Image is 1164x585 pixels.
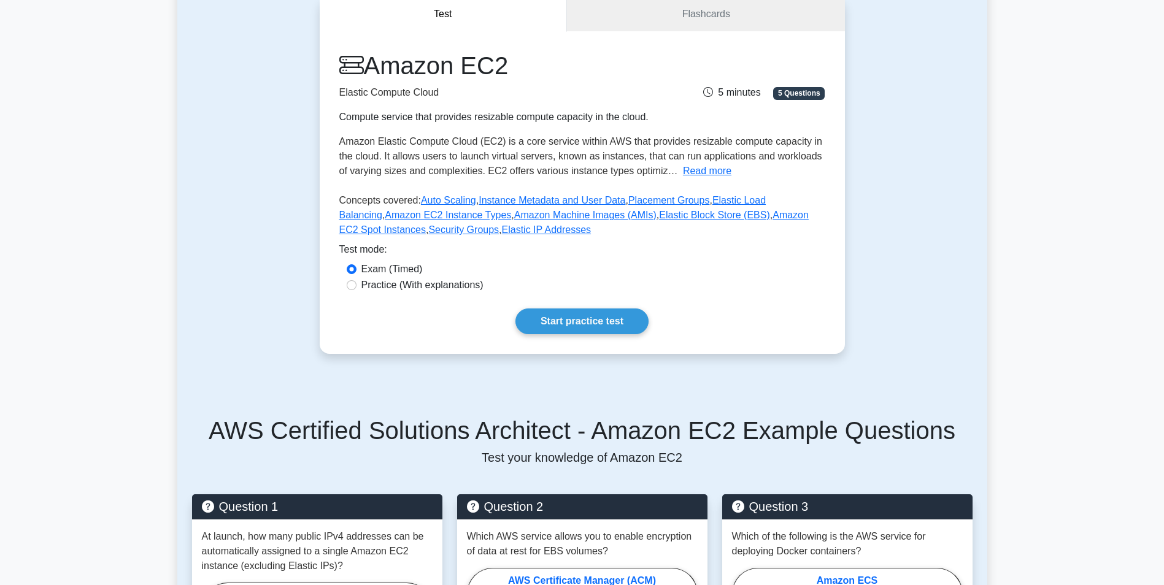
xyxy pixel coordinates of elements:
span: 5 Questions [773,87,825,99]
span: Amazon Elastic Compute Cloud (EC2) is a core service within AWS that provides resizable compute c... [339,136,822,176]
a: Amazon Machine Images (AMIs) [514,210,657,220]
label: Exam (Timed) [361,262,423,277]
p: Elastic Compute Cloud [339,85,658,100]
a: Start practice test [515,308,649,334]
h5: AWS Certified Solutions Architect - Amazon EC2 Example Questions [192,416,973,445]
a: Security Groups [428,224,499,235]
a: Elastic IP Addresses [502,224,592,235]
div: Compute service that provides resizable compute capacity in the cloud. [339,110,658,124]
p: Concepts covered: , , , , , , , , , [339,193,825,242]
a: Auto Scaling [421,195,476,205]
p: Test your knowledge of Amazon EC2 [192,450,973,465]
p: Which AWS service allows you to enable encryption of data at rest for EBS volumes? [467,529,698,559]
div: Test mode: [339,242,825,262]
h5: Question 3 [732,499,963,514]
a: Placement Groups [628,195,710,205]
button: Read more [683,164,731,178]
h1: Amazon EC2 [339,51,658,80]
label: Practice (With explanations) [361,278,484,292]
p: At launch, how many public IPv4 addresses can be automatically assigned to a single Amazon EC2 in... [202,529,433,573]
p: Which of the following is the AWS service for deploying Docker containers? [732,529,963,559]
span: 5 minutes [703,87,760,97]
h5: Question 2 [467,499,698,514]
a: Amazon EC2 Instance Types [385,210,511,220]
a: Instance Metadata and User Data [479,195,625,205]
h5: Question 1 [202,499,433,514]
a: Elastic Block Store (EBS) [659,210,770,220]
